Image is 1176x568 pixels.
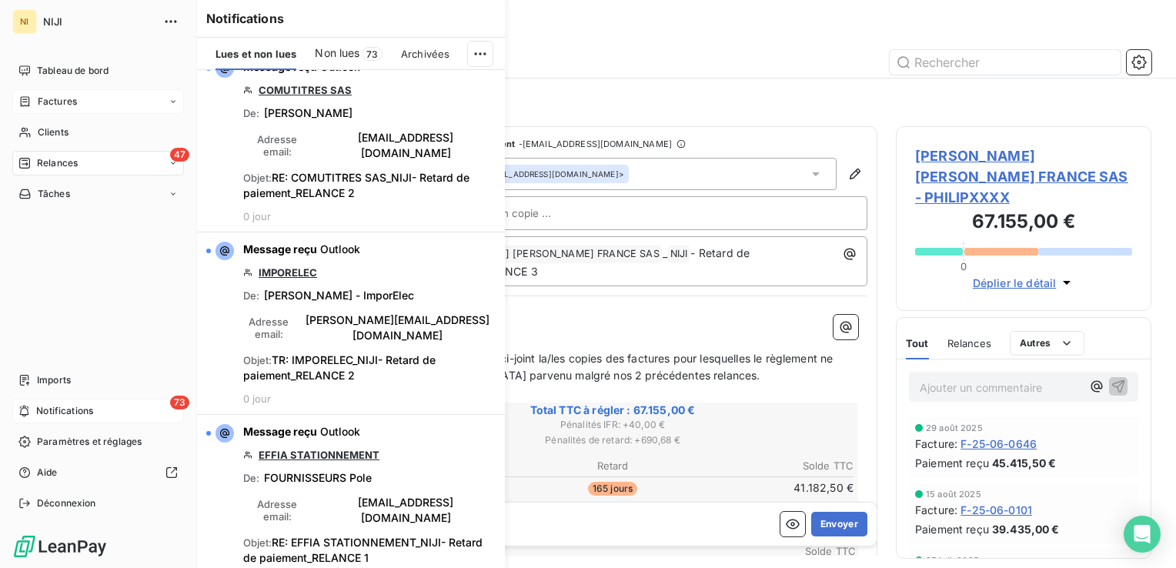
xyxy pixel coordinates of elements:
img: Logo LeanPay [12,534,108,559]
span: Adresse email : [243,133,312,158]
span: Pénalités IFR : + 40,00 € [369,418,856,432]
button: Envoyer [811,512,867,536]
span: Paiement reçu [915,521,989,537]
button: Message reçu OutlookCOMUTITRES SASDe:[PERSON_NAME]Adresse email:[EMAIL_ADDRESS][DOMAIN_NAME]Objet... [197,50,505,232]
span: Clients [38,125,68,139]
span: Autre [369,545,763,557]
span: [EMAIL_ADDRESS][DOMAIN_NAME] [316,130,496,161]
a: COMUTITRES SAS [259,84,352,96]
th: Solde TTC [694,458,854,474]
span: [PERSON_NAME] [264,105,352,121]
th: Retard [533,458,693,474]
span: 39.435,00 € [992,521,1060,537]
h3: 67.155,00 € [915,208,1132,239]
input: Adresse email en copie ... [425,202,590,225]
span: Outlook [320,425,360,438]
span: FOURNISSEURS Pole [264,470,372,486]
span: 0 [961,260,967,272]
span: [PERSON_NAME] - ImporElec [264,288,414,303]
span: Adresse email : [243,316,294,340]
span: NIJI [43,15,154,28]
div: <[EMAIL_ADDRESS][DOMAIN_NAME]> [429,169,624,179]
span: Total TTC à régler : 67.155,00 € [369,403,856,418]
span: RE: COMUTITRES SAS_NIJI- Retard de paiement_RELANCE 2 [243,171,469,199]
span: 73 [170,396,189,409]
span: De : [243,472,259,484]
span: De : [243,289,259,302]
input: Rechercher [890,50,1121,75]
a: EFFIA STATIONNEMENT [259,449,379,461]
span: 73 [362,47,383,61]
span: 0 jour [243,393,271,405]
span: [PERSON_NAME] trouver ci-joint la/les copies des factures pour lesquelles le règlement ne nous es... [367,352,837,383]
span: Facture : [915,502,957,518]
span: 25 juil. 2025 [926,556,979,565]
span: 15 août 2025 [926,489,981,499]
span: Notifications [36,404,93,418]
span: Imports [37,373,71,387]
button: Message reçu OutlookIMPORELECDe:[PERSON_NAME] - ImporElecAdresse email:[PERSON_NAME][EMAIL_ADDRES... [197,232,505,415]
span: Tâches [38,187,70,201]
span: Message reçu [243,242,317,256]
a: Aide [12,460,184,485]
span: [PERSON_NAME] [PERSON_NAME] FRANCE SAS [426,246,662,263]
span: 47 [170,148,189,162]
span: Paramètres et réglages [37,435,142,449]
span: Message reçu [243,425,317,438]
span: Adresse email : [243,498,312,523]
button: Autres [1010,331,1084,356]
span: Aide [37,466,58,479]
span: 29 août 2025 [926,423,983,433]
span: Tout [906,337,929,349]
span: Facture : [915,436,957,452]
span: Déconnexion [37,496,96,510]
span: [PERSON_NAME][EMAIL_ADDRESS][DOMAIN_NAME] [299,312,496,343]
span: Relances [947,337,991,349]
span: Solde TTC [763,545,856,557]
span: Factures [38,95,77,109]
span: Objet : [243,172,272,184]
span: 0 jour [243,210,271,222]
span: Outlook [320,242,360,256]
span: F-25-06-0646 [961,436,1037,452]
span: Déplier le détail [973,275,1057,291]
span: Tableau de bord [37,64,109,78]
span: Lues et non lues [215,48,296,60]
span: [EMAIL_ADDRESS][DOMAIN_NAME] [316,495,496,526]
span: 45.415,50 € [992,455,1057,471]
button: Déplier le détail [968,274,1080,292]
div: NI [12,9,37,34]
span: - [EMAIL_ADDRESS][DOMAIN_NAME] [519,139,672,149]
span: NIJI [668,246,690,263]
span: Objet : [243,354,272,366]
span: _ [663,246,667,259]
td: 41.182,50 € [694,479,854,496]
a: IMPORELEC [259,266,317,279]
span: F-25-06-0101 [961,502,1032,518]
span: Objet : [243,536,272,549]
span: RE: EFFIA STATIONNEMENT_NIJI- Retard de paiement_RELANCE 1 [243,536,483,564]
span: Paiement reçu [915,455,989,471]
span: Archivées [401,48,449,60]
h6: Notifications [206,9,496,28]
div: Open Intercom Messenger [1124,516,1161,553]
span: De : [243,107,259,119]
span: [PERSON_NAME] [PERSON_NAME] FRANCE SAS - PHILIPXXXX [915,145,1132,208]
span: Relances [37,156,78,170]
span: Pénalités de retard : + 690,68 € [369,433,856,447]
span: Non lues [315,45,359,61]
span: TR: IMPORELEC_NIJI- Retard de paiement_RELANCE 2 [243,353,436,382]
span: 165 jours [588,482,637,496]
